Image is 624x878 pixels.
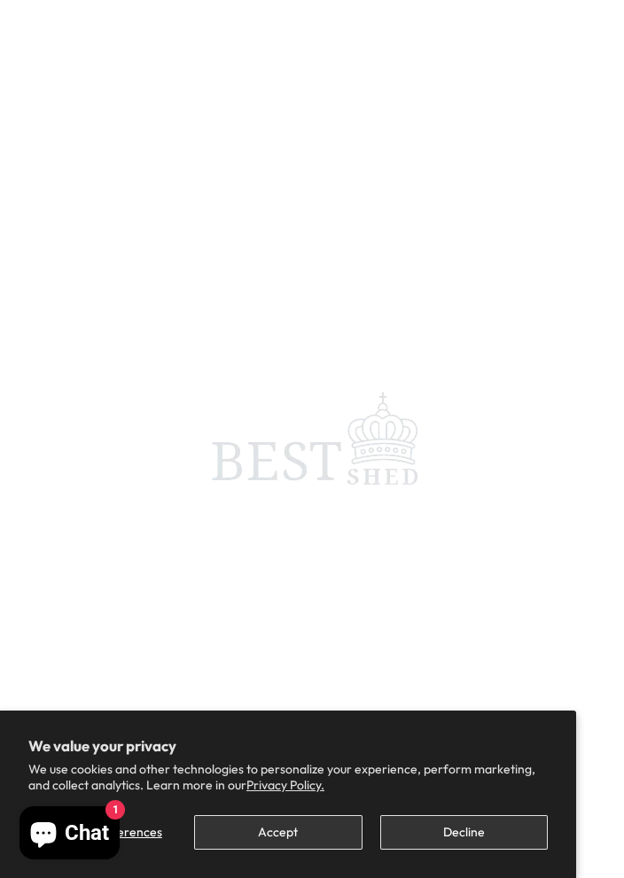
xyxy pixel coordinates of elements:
inbox-online-store-chat: Shopify online store chat [14,806,125,864]
p: We use cookies and other technologies to personalize your experience, perform marketing, and coll... [28,761,548,793]
button: Accept [194,815,362,850]
a: Privacy Policy. [246,777,324,793]
button: Decline [380,815,548,850]
h2: We value your privacy [28,739,548,754]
